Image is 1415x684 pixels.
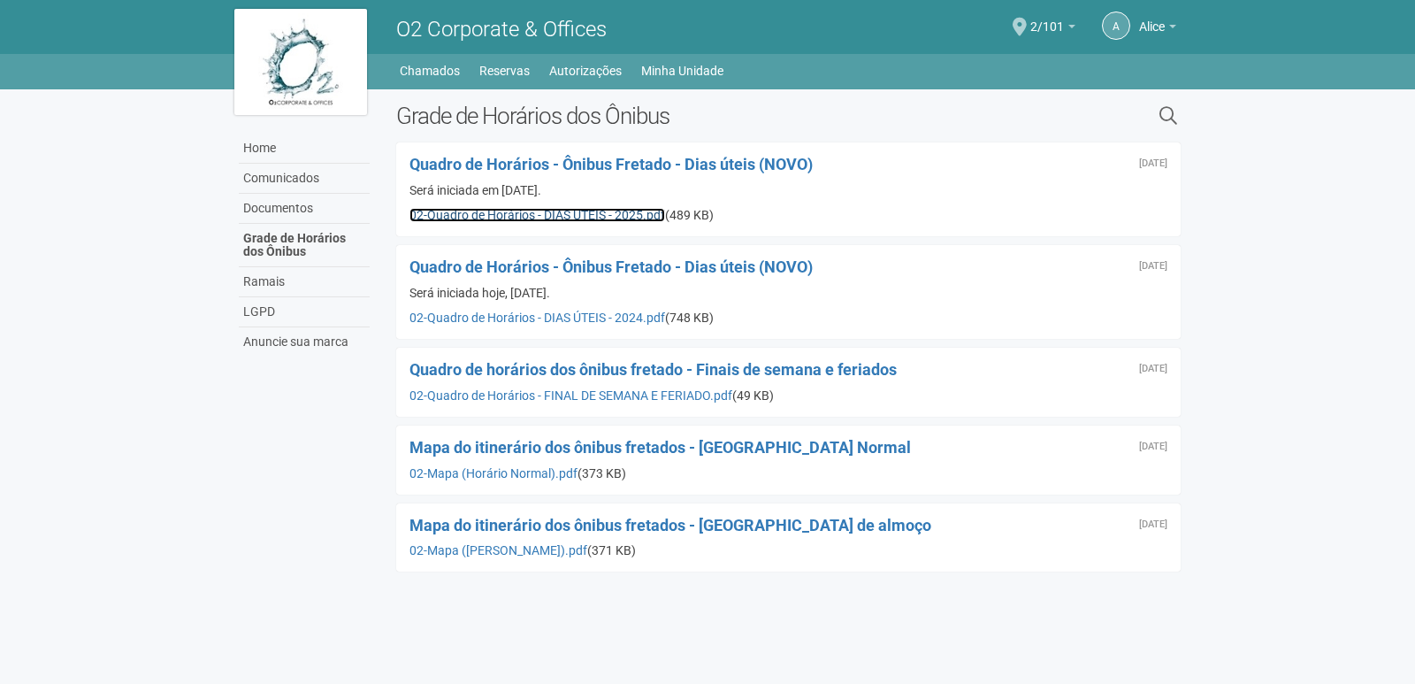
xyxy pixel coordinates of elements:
[409,388,1167,403] div: (49 KB)
[409,207,1167,223] div: (489 KB)
[239,267,370,297] a: Ramais
[239,297,370,327] a: LGPD
[1139,442,1167,452] div: Sexta-feira, 23 de outubro de 2020 às 16:54
[409,516,931,534] a: Mapa do itinerário dos ônibus fretados - [GEOGRAPHIC_DATA] de almoço
[409,388,732,403] a: 02-Quadro de Horários - FINAL DE SEMANA E FERIADO.pdf
[396,103,977,129] h2: Grade de Horários dos Ônibus
[549,58,622,83] a: Autorizações
[239,327,370,357] a: Anuncie sua marca
[409,542,1167,558] div: (371 KB)
[239,134,370,164] a: Home
[1139,158,1167,169] div: Sexta-feira, 24 de janeiro de 2025 às 19:36
[409,311,665,325] a: 02-Quadro de Horários - DIAS ÚTEIS - 2024.pdf
[234,9,367,115] img: logo.jpg
[1139,22,1176,36] a: Alice
[1139,3,1165,34] span: Alice
[1030,3,1064,34] span: 2/101
[396,17,607,42] span: O2 Corporate & Offices
[400,58,460,83] a: Chamados
[409,310,1167,326] div: (748 KB)
[409,208,665,222] a: 02-Quadro de Horários - DIAS ÚTEIS - 2025.pdf
[1139,261,1167,272] div: Segunda-feira, 13 de maio de 2024 às 11:08
[239,194,370,224] a: Documentos
[409,182,1167,198] div: Será iniciada em [DATE].
[409,257,813,276] a: Quadro de Horários - Ônibus Fretado - Dias úteis (NOVO)
[409,438,911,457] a: Mapa do itinerário dos ônibus fretados - [GEOGRAPHIC_DATA] Normal
[409,466,577,480] a: 02-Mapa (Horário Normal).pdf
[409,465,1167,481] div: (373 KB)
[1030,22,1075,36] a: 2/101
[409,155,813,173] a: Quadro de Horários - Ônibus Fretado - Dias úteis (NOVO)
[239,164,370,194] a: Comunicados
[1139,519,1167,530] div: Sexta-feira, 23 de outubro de 2020 às 16:53
[641,58,723,83] a: Minha Unidade
[409,543,587,557] a: 02-Mapa ([PERSON_NAME]).pdf
[409,285,1167,301] div: Será iniciada hoje, [DATE].
[1102,12,1130,40] a: A
[1139,364,1167,374] div: Sexta-feira, 23 de outubro de 2020 às 16:55
[239,224,370,267] a: Grade de Horários dos Ônibus
[479,58,530,83] a: Reservas
[409,360,897,379] a: Quadro de horários dos ônibus fretado - Finais de semana e feriados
